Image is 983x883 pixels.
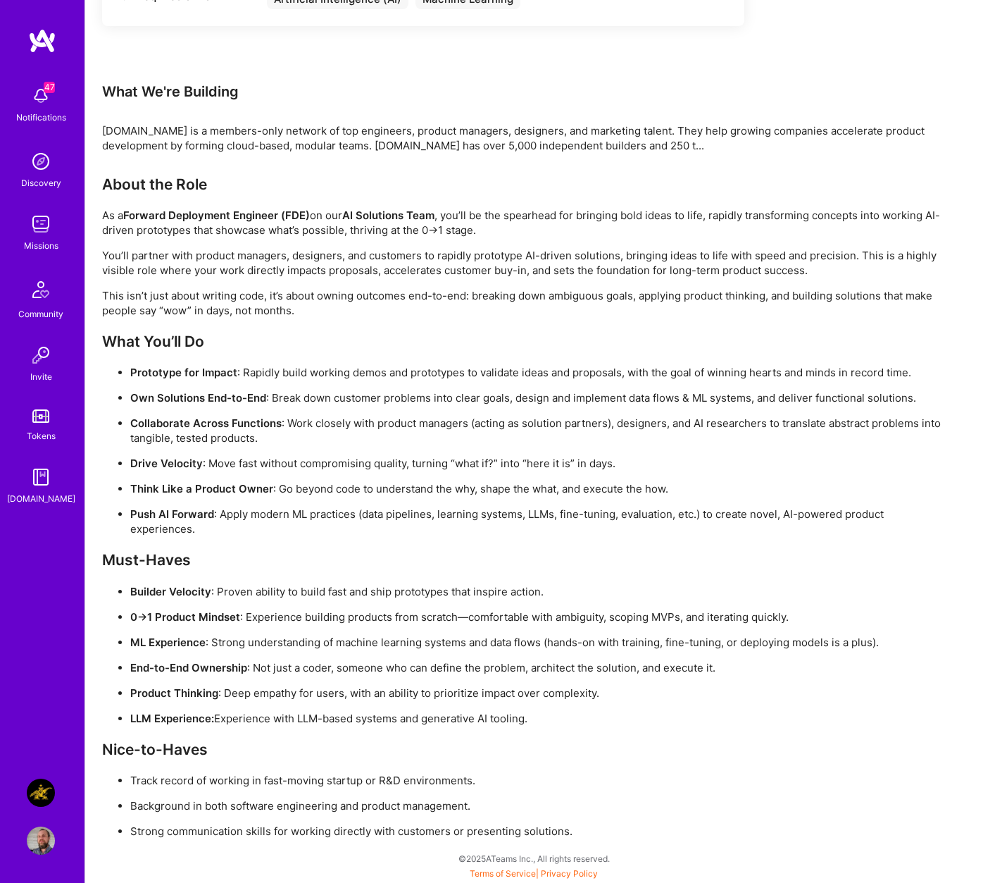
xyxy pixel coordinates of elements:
strong: Push AI Forward [130,507,214,521]
strong: About the Role [102,175,207,193]
strong: Product Thinking [130,686,218,700]
div: [DOMAIN_NAME] [7,491,75,506]
p: : Experience building products from scratch—comfortable with ambiguity, scoping MVPs, and iterati... [130,610,947,624]
p: Strong communication skills for working directly with customers or presenting solutions. [130,824,947,839]
strong: Prototype for Impact [130,366,237,379]
strong: End-to-End Ownership [130,661,247,674]
p: Track record of working in fast-moving startup or R&D environments. [130,773,947,788]
div: © 2025 ATeams Inc., All rights reserved. [84,841,983,876]
strong: Must-Haves [102,551,191,569]
strong: LLM Experience: [130,712,214,725]
div: Community [18,307,63,321]
strong: Think Like a Product Owner [130,482,273,495]
strong: Forward Deployment Engineer (FDE) [123,209,310,222]
img: Anheuser-Busch: AI Data Science Platform [27,779,55,807]
p: : Rapidly build working demos and prototypes to validate ideas and proposals, with the goal of wi... [130,365,947,380]
p: : Deep empathy for users, with an ability to prioritize impact over complexity. [130,686,947,700]
img: guide book [27,463,55,491]
p: You’ll partner with product managers, designers, and customers to rapidly prototype AI-driven sol... [102,248,947,278]
a: Terms of Service [470,868,536,879]
p: Background in both software engineering and product management. [130,798,947,813]
a: Privacy Policy [541,868,598,879]
div: Notifications [16,110,66,125]
p: : Go beyond code to understand the why, shape the what, and execute the how. [130,481,947,496]
p: : Proven ability to build fast and ship prototypes that inspire action. [130,584,947,599]
a: User Avatar [23,827,58,855]
div: Invite [30,369,52,384]
p: : Strong understanding of machine learning systems and data flows (hands-on with training, fine-t... [130,635,947,650]
div: [DOMAIN_NAME] is a members-only network of top engineers, product managers, designers, and market... [102,123,947,153]
p: : Move fast without compromising quality, turning “what if?” into “here it is” in days. [130,456,947,471]
strong: 0→1 Product Mindset [130,610,240,624]
a: Anheuser-Busch: AI Data Science Platform [23,779,58,807]
p: : Break down customer problems into clear goals, design and implement data flows & ML systems, an... [130,390,947,405]
strong: ML Experience [130,636,206,649]
strong: What You’ll Do [102,333,204,350]
strong: Nice-to-Haves [102,741,208,758]
img: Invite [27,341,55,369]
strong: Drive Velocity [130,457,203,470]
p: This isn’t just about writing code, it’s about owning outcomes end-to-end: breaking down ambiguou... [102,288,947,318]
div: Discovery [21,175,61,190]
div: Missions [24,238,58,253]
strong: Builder Velocity [130,585,211,598]
strong: Collaborate Across Functions [130,416,282,430]
span: | [470,868,598,879]
img: Community [24,273,58,307]
p: Experience with LLM-based systems and generative AI tooling. [130,711,947,726]
p: : Apply modern ML practices (data pipelines, learning systems, LLMs, fine-tuning, evaluation, etc... [130,507,947,536]
img: User Avatar [27,827,55,855]
p: : Work closely with product managers (acting as solution partners), designers, and AI researchers... [130,416,947,445]
span: 47 [44,82,55,93]
img: teamwork [27,210,55,238]
img: tokens [32,409,49,423]
strong: Own Solutions End-to-End [130,391,266,405]
img: logo [28,28,56,54]
p: : Not just a coder, someone who can define the problem, architect the solution, and execute it. [130,660,947,675]
p: As a on our , you’ll be the spearhead for bringing bold ideas to life, rapidly transforming conce... [102,208,947,237]
img: bell [27,82,55,110]
img: discovery [27,147,55,175]
div: Tokens [27,428,56,443]
strong: AI Solutions Team [342,209,434,222]
div: What We're Building [102,82,947,101]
